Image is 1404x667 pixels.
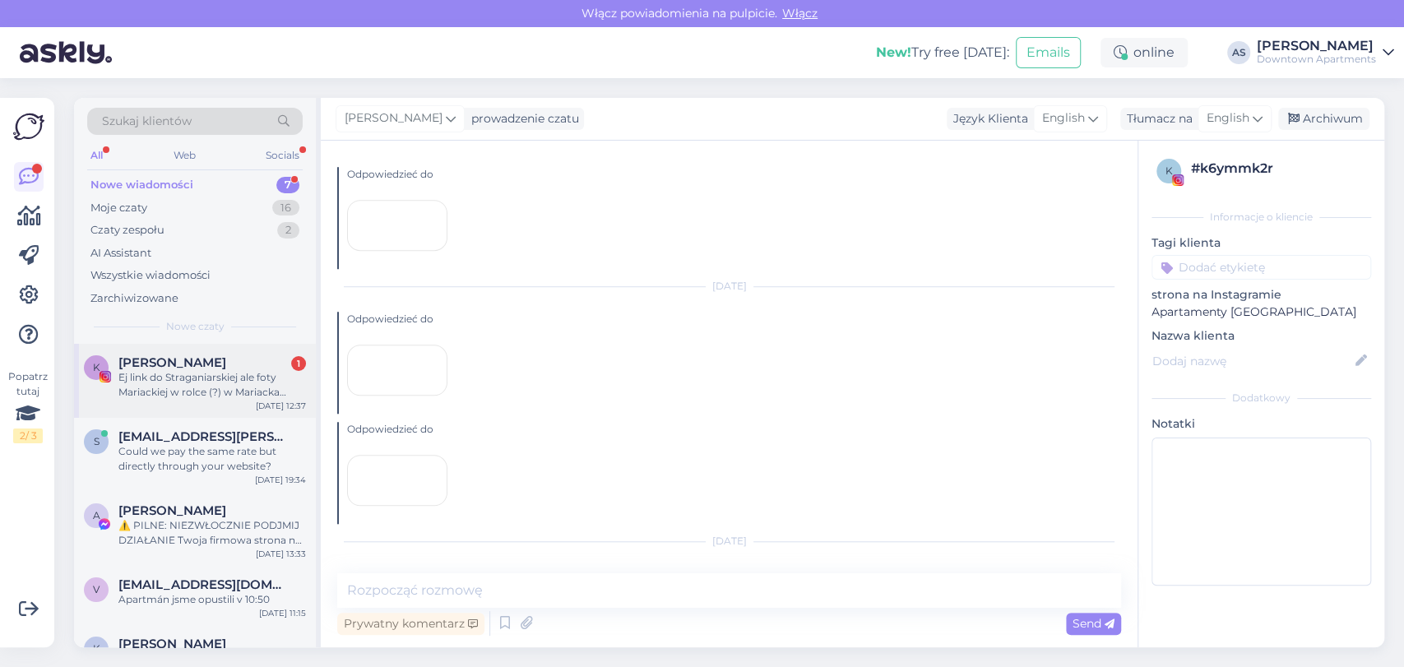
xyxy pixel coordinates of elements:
[272,200,299,216] div: 16
[118,637,226,651] span: Karolina Skuratowska
[947,110,1028,127] div: Język Klienta
[118,577,290,592] span: vlkon111@centrum.cz
[777,6,822,21] span: Włącz
[118,370,306,400] div: Ej link do Straganiarskiej ale foty Mariackiej w rolce (?) w Mariacka jedna sypialnia
[465,110,579,127] div: prowadzenie czatu
[90,177,193,193] div: Nowe wiadomości
[93,642,100,655] span: K
[118,518,306,548] div: ⚠️ PILNE: NIEZWŁOCZNIE PODJMIJ DZIAŁANIE Twoja firmowa strona na Facebooku została oznaczona za p...
[259,607,306,619] div: [DATE] 11:15
[1278,108,1369,130] div: Archiwum
[1120,110,1193,127] div: Tłumacz na
[90,245,151,262] div: AI Assistant
[1042,109,1085,127] span: English
[1151,286,1371,303] p: strona na Instagramie
[1151,303,1371,321] p: Apartamenty [GEOGRAPHIC_DATA]
[255,474,306,486] div: [DATE] 19:34
[1151,234,1371,252] p: Tagi klienta
[1100,38,1188,67] div: online
[13,111,44,142] img: Askly Logo
[90,222,164,239] div: Czaty zespołu
[1257,39,1376,53] div: [PERSON_NAME]
[118,355,226,370] span: Karolina
[170,145,199,166] div: Web
[876,44,911,60] b: New!
[118,429,290,444] span: sharbel.dahlan@gmail.com
[1073,616,1114,631] span: Send
[277,222,299,239] div: 2
[93,583,100,595] span: v
[1152,352,1352,370] input: Dodaj nazwę
[256,548,306,560] div: [DATE] 13:33
[337,279,1121,294] div: [DATE]
[1151,327,1371,345] p: Nazwa klienta
[1165,164,1173,177] span: k
[118,503,226,518] span: Alberto Termine
[1227,41,1250,64] div: AS
[90,267,211,284] div: Wszystkie wiadomości
[347,312,1121,327] div: Odpowiedzieć do
[337,534,1121,549] div: [DATE]
[118,444,306,474] div: Could we pay the same rate but directly through your website?
[13,369,43,443] div: Popatrz tutaj
[262,145,303,166] div: Socials
[337,613,484,635] div: Prywatny komentarz
[166,319,225,334] span: Nowe czaty
[876,43,1009,63] div: Try free [DATE]:
[1151,255,1371,280] input: Dodać etykietę
[13,428,43,443] div: 2 / 3
[291,356,306,371] div: 1
[94,435,100,447] span: s
[1151,210,1371,225] div: Informacje o kliencie
[90,200,147,216] div: Moje czaty
[1257,39,1394,66] a: [PERSON_NAME]Downtown Apartments
[1151,391,1371,405] div: Dodatkowy
[93,361,100,373] span: K
[87,145,106,166] div: All
[1191,159,1366,178] div: # k6ymmk2r
[347,422,1121,437] div: Odpowiedzieć do
[276,177,299,193] div: 7
[347,167,1121,182] div: Odpowiedzieć do
[93,509,100,521] span: A
[1016,37,1081,68] button: Emails
[256,400,306,412] div: [DATE] 12:37
[1207,109,1249,127] span: English
[102,113,192,130] span: Szukaj klientów
[345,109,443,127] span: [PERSON_NAME]
[1151,415,1371,433] p: Notatki
[118,592,306,607] div: Apartmán jsme opustili v 10:50
[1257,53,1376,66] div: Downtown Apartments
[90,290,178,307] div: Zarchiwizowane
